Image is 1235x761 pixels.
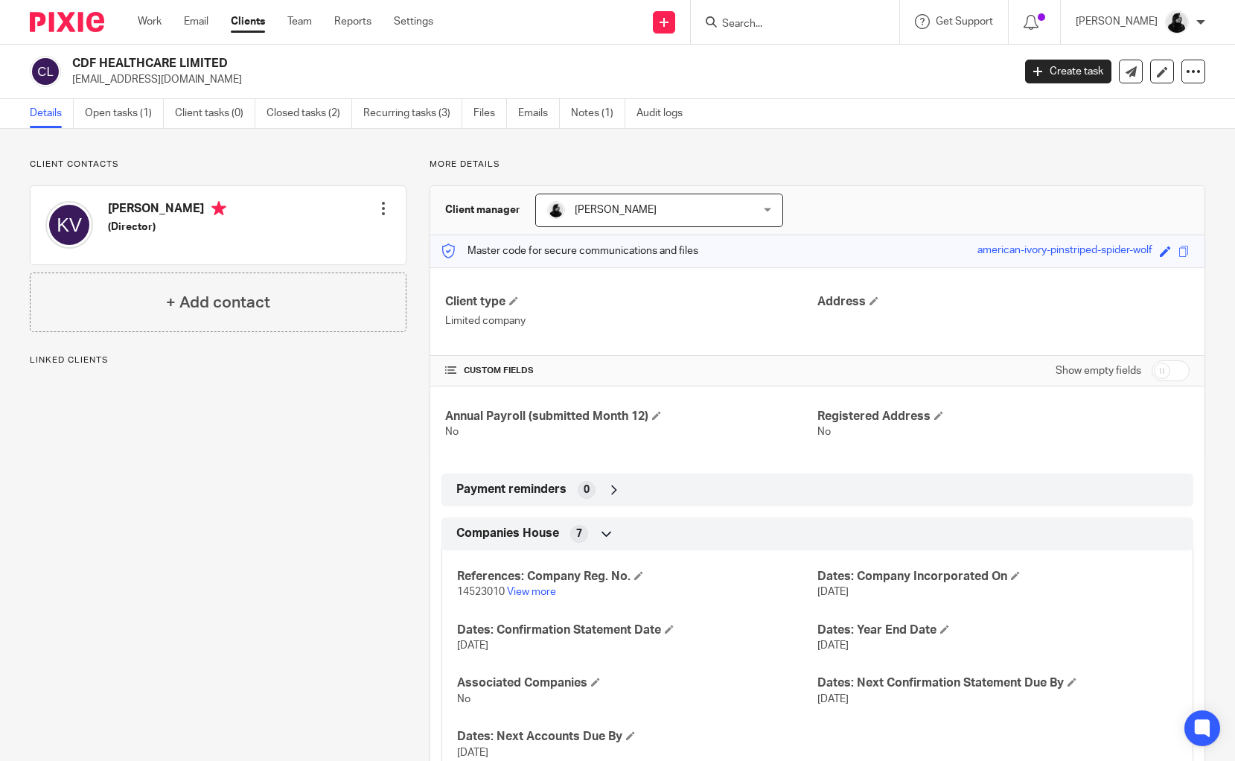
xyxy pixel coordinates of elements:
[457,587,505,597] span: 14523010
[584,483,590,497] span: 0
[45,201,93,249] img: svg%3E
[363,99,462,128] a: Recurring tasks (3)
[518,99,560,128] a: Emails
[30,12,104,32] img: Pixie
[72,72,1003,87] p: [EMAIL_ADDRESS][DOMAIN_NAME]
[457,623,817,638] h4: Dates: Confirmation Statement Date
[30,159,406,171] p: Client contacts
[817,587,849,597] span: [DATE]
[473,99,507,128] a: Files
[936,16,993,27] span: Get Support
[507,587,556,597] a: View more
[457,694,470,704] span: No
[175,99,255,128] a: Client tasks (0)
[547,201,565,219] img: PHOTO-2023-03-20-11-06-28%203.jpg
[85,99,164,128] a: Open tasks (1)
[576,526,582,541] span: 7
[108,220,226,235] h5: (Director)
[1076,14,1158,29] p: [PERSON_NAME]
[445,365,817,377] h4: CUSTOM FIELDS
[575,205,657,215] span: [PERSON_NAME]
[287,14,312,29] a: Team
[817,694,849,704] span: [DATE]
[108,201,226,220] h4: [PERSON_NAME]
[1025,60,1111,83] a: Create task
[817,427,831,437] span: No
[138,14,162,29] a: Work
[457,729,817,745] h4: Dates: Next Accounts Due By
[211,201,226,216] i: Primary
[445,427,459,437] span: No
[334,14,371,29] a: Reports
[721,18,855,31] input: Search
[445,203,520,217] h3: Client manager
[817,569,1178,585] h4: Dates: Company Incorporated On
[977,243,1152,260] div: american-ivory-pinstriped-spider-wolf
[394,14,433,29] a: Settings
[445,409,817,424] h4: Annual Payroll (submitted Month 12)
[1056,363,1141,378] label: Show empty fields
[231,14,265,29] a: Clients
[817,675,1178,691] h4: Dates: Next Confirmation Statement Due By
[571,99,625,128] a: Notes (1)
[267,99,352,128] a: Closed tasks (2)
[817,623,1178,638] h4: Dates: Year End Date
[457,640,488,651] span: [DATE]
[430,159,1205,171] p: More details
[445,313,817,328] p: Limited company
[72,56,817,71] h2: CDF HEALTHCARE LIMITED
[817,409,1190,424] h4: Registered Address
[445,294,817,310] h4: Client type
[457,748,488,758] span: [DATE]
[184,14,208,29] a: Email
[166,291,270,314] h4: + Add contact
[456,526,559,541] span: Companies House
[817,294,1190,310] h4: Address
[817,640,849,651] span: [DATE]
[457,675,817,691] h4: Associated Companies
[441,243,698,258] p: Master code for secure communications and files
[30,99,74,128] a: Details
[30,354,406,366] p: Linked clients
[30,56,61,87] img: svg%3E
[636,99,694,128] a: Audit logs
[456,482,567,497] span: Payment reminders
[1165,10,1189,34] img: PHOTO-2023-03-20-11-06-28%203.jpg
[457,569,817,585] h4: References: Company Reg. No.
